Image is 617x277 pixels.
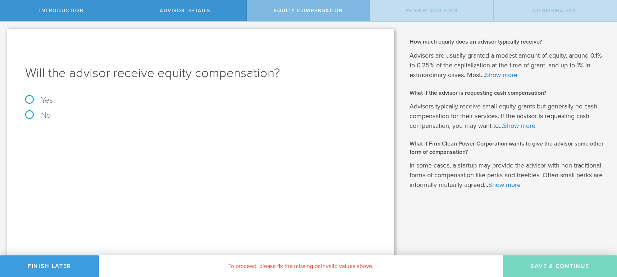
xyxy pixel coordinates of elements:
[485,71,517,79] a: Show more
[25,111,376,119] label: No
[410,161,606,190] p: In some cases, a startup may provide the advisor with non-traditional forms of compensation like ...
[25,64,376,82] h1: Will the advisor receive equity compensation?
[274,8,343,14] span: Equity Compensation
[410,140,606,156] h2: What if Firm Clean Power Corporation wants to give the advisor some other form of compensation?
[406,8,458,14] span: Review and Sign
[503,122,535,130] a: Show more
[410,38,606,46] h2: How much equity does an advisor typically receive?
[503,255,617,277] button: Save & Continue
[410,102,606,131] p: Advisors typically receive small equity grants but generally no cash compensation for their servi...
[410,89,606,97] h2: What if the advisor is requesting cash compensation?
[39,8,84,14] span: Introduction
[25,96,376,104] label: Yes
[160,8,210,14] span: Advisor Details
[488,181,521,189] a: Show more
[410,51,606,80] p: Advisors are usually granted a modest amount of equity, around 0.1% to 0.25% of the capitalizatio...
[533,8,577,14] span: Confirmation
[99,255,503,277] div: To proceed, please fix the missing or invalid values above.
